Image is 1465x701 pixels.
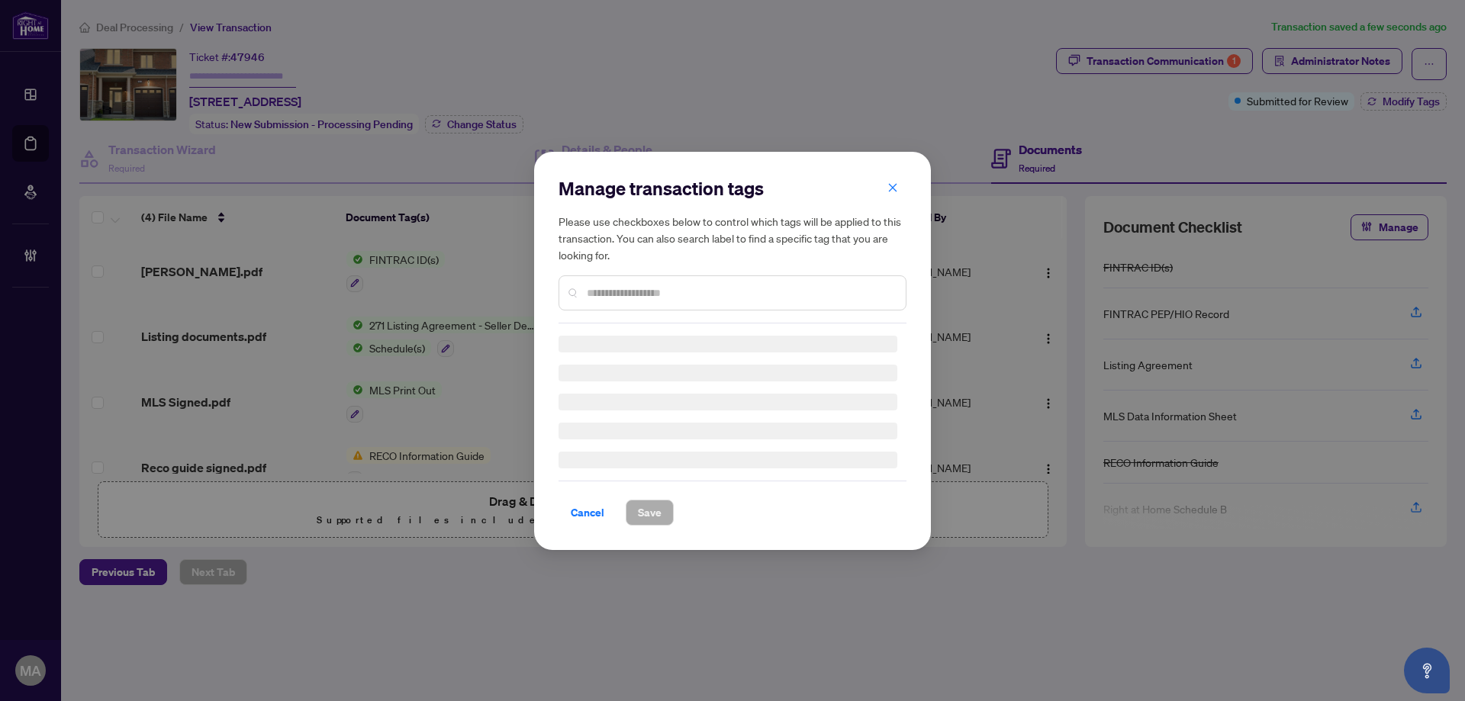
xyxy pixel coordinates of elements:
button: Open asap [1404,648,1450,693]
button: Save [626,500,674,526]
h2: Manage transaction tags [559,176,906,201]
span: close [887,182,898,192]
span: Cancel [571,500,604,525]
button: Cancel [559,500,617,526]
h5: Please use checkboxes below to control which tags will be applied to this transaction. You can al... [559,213,906,263]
